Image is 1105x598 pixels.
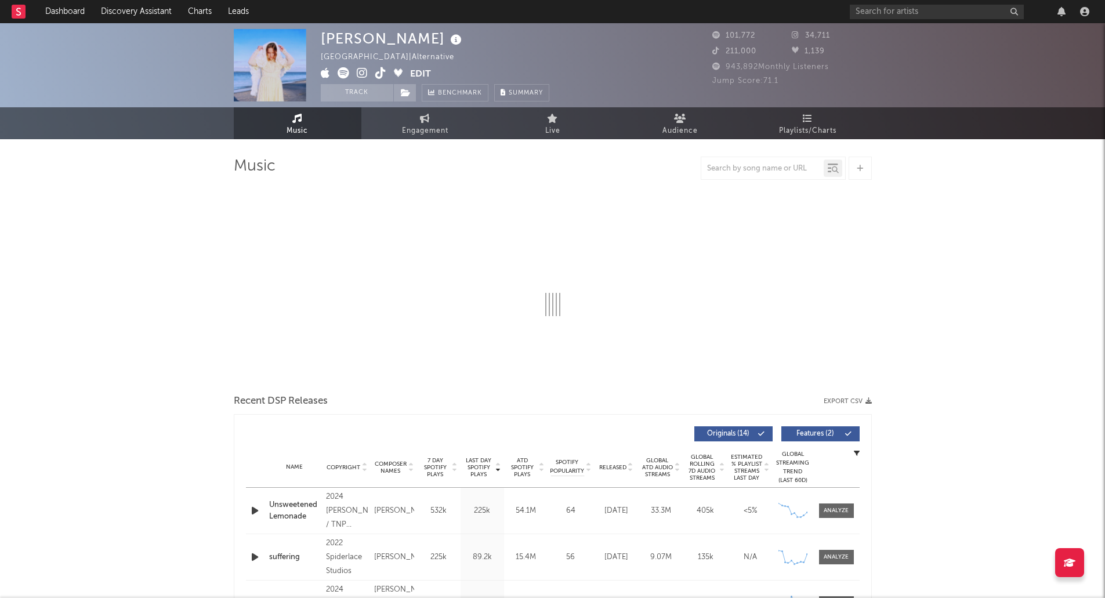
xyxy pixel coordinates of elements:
button: Summary [494,84,549,102]
span: Originals ( 14 ) [702,430,755,437]
span: Music [287,124,308,138]
div: [PERSON_NAME] [321,29,465,48]
div: 54.1M [507,505,545,517]
span: Summary [509,90,543,96]
button: Export CSV [824,398,872,405]
button: Edit [410,67,431,82]
span: 101,772 [712,32,755,39]
span: 7 Day Spotify Plays [420,457,451,478]
a: Audience [617,107,744,139]
div: [PERSON_NAME] [374,550,414,564]
div: [DATE] [597,505,636,517]
div: Global Streaming Trend (Last 60D) [776,450,810,485]
div: [PERSON_NAME] [374,504,414,518]
span: 211,000 [712,48,756,55]
span: Audience [662,124,698,138]
div: 135k [686,552,725,563]
div: [GEOGRAPHIC_DATA] | Alternative [321,50,468,64]
div: Name [269,463,320,472]
span: 34,711 [792,32,830,39]
div: 405k [686,505,725,517]
span: Spotify Popularity [550,458,584,476]
div: 89.2k [463,552,501,563]
a: Music [234,107,361,139]
span: Last Day Spotify Plays [463,457,494,478]
div: 64 [550,505,591,517]
span: Global ATD Audio Streams [642,457,673,478]
div: 225k [463,505,501,517]
a: suffering [269,552,320,563]
div: [DATE] [597,552,636,563]
span: Jump Score: 71.1 [712,77,778,85]
span: 1,139 [792,48,825,55]
span: Recent DSP Releases [234,394,328,408]
span: 943,892 Monthly Listeners [712,63,829,71]
span: Engagement [402,124,448,138]
input: Search by song name or URL [701,164,824,173]
span: Playlists/Charts [779,124,836,138]
span: Live [545,124,560,138]
div: 2024 [PERSON_NAME] / TNP Music [326,490,368,532]
div: 33.3M [642,505,680,517]
div: N/A [731,552,770,563]
div: 9.07M [642,552,680,563]
a: Live [489,107,617,139]
span: Features ( 2 ) [789,430,842,437]
a: Playlists/Charts [744,107,872,139]
div: 56 [550,552,591,563]
div: <5% [731,505,770,517]
a: Unsweetened Lemonade [269,499,320,522]
div: 225k [420,552,458,563]
div: 2022 Spiderlace Studios [326,537,368,578]
span: Copyright [327,464,360,471]
span: Estimated % Playlist Streams Last Day [731,454,763,481]
span: Released [599,464,626,471]
span: Benchmark [438,86,482,100]
span: Composer Names [374,461,407,474]
div: 532k [420,505,458,517]
span: Global Rolling 7D Audio Streams [686,454,718,481]
button: Originals(14) [694,426,773,441]
span: ATD Spotify Plays [507,457,538,478]
button: Track [321,84,393,102]
div: 15.4M [507,552,545,563]
a: Engagement [361,107,489,139]
a: Benchmark [422,84,488,102]
button: Features(2) [781,426,860,441]
input: Search for artists [850,5,1024,19]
